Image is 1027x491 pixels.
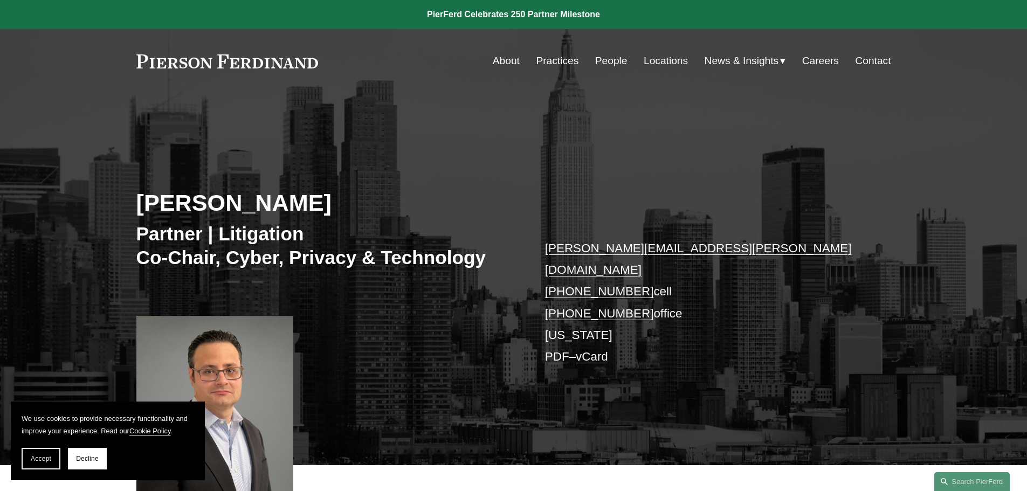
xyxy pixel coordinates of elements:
a: People [595,51,628,71]
a: folder dropdown [705,51,786,71]
h2: [PERSON_NAME] [136,189,514,217]
a: About [493,51,520,71]
a: [PHONE_NUMBER] [545,285,654,298]
a: Contact [855,51,891,71]
a: Practices [536,51,578,71]
a: Careers [802,51,839,71]
span: Decline [76,455,99,462]
section: Cookie banner [11,402,205,480]
p: cell office [US_STATE] – [545,238,859,368]
a: PDF [545,350,569,363]
span: News & Insights [705,52,779,71]
a: [PHONE_NUMBER] [545,307,654,320]
button: Decline [68,448,107,469]
a: Search this site [934,472,1010,491]
a: Locations [644,51,688,71]
h3: Partner | Litigation Co-Chair, Cyber, Privacy & Technology [136,222,514,269]
span: Accept [31,455,51,462]
button: Accept [22,448,60,469]
a: vCard [576,350,608,363]
p: We use cookies to provide necessary functionality and improve your experience. Read our . [22,412,194,437]
a: Cookie Policy [129,427,171,435]
a: [PERSON_NAME][EMAIL_ADDRESS][PERSON_NAME][DOMAIN_NAME] [545,241,852,276]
